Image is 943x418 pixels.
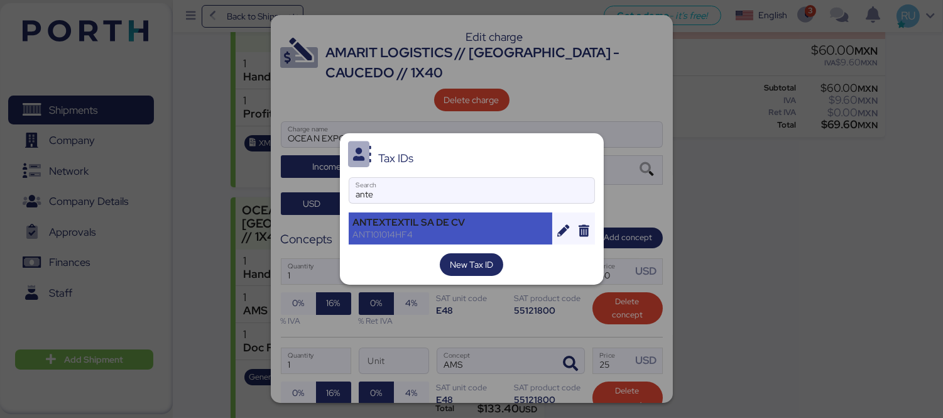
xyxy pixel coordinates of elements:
div: ANTEXTEXTIL SA DE CV [353,217,548,228]
button: New Tax ID [440,253,503,276]
div: Tax IDs [378,153,413,164]
input: Search [349,178,594,203]
div: ANT101014HF4 [353,229,548,240]
span: New Tax ID [450,257,493,272]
